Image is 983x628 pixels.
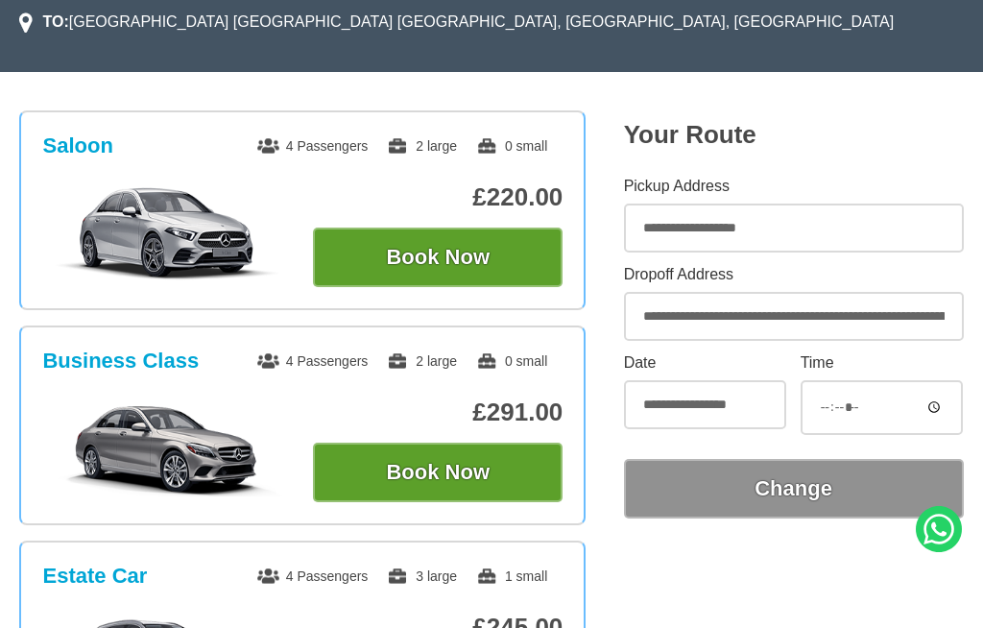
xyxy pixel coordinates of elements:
img: Saloon [42,185,292,281]
span: 2 large [387,138,457,154]
button: Book Now [313,228,563,287]
label: Pickup Address [624,179,964,194]
label: Date [624,355,787,371]
span: 4 Passengers [257,138,369,154]
img: Business Class [42,400,292,496]
span: 3 large [387,568,457,584]
p: £220.00 [313,182,563,212]
h3: Saloon [42,133,112,158]
h2: Your Route [624,120,964,150]
span: 4 Passengers [257,568,369,584]
label: Dropoff Address [624,267,964,282]
label: Time [801,355,964,371]
button: Change [624,459,964,519]
li: [GEOGRAPHIC_DATA] [GEOGRAPHIC_DATA] [GEOGRAPHIC_DATA], [GEOGRAPHIC_DATA], [GEOGRAPHIC_DATA] [19,11,894,34]
p: £291.00 [313,398,563,427]
span: 2 large [387,353,457,369]
span: 0 small [476,353,547,369]
span: 1 small [476,568,547,584]
h3: Estate Car [42,564,147,589]
h3: Business Class [42,349,199,374]
span: 0 small [476,138,547,154]
strong: TO: [42,13,68,30]
button: Book Now [313,443,563,502]
span: 4 Passengers [257,353,369,369]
